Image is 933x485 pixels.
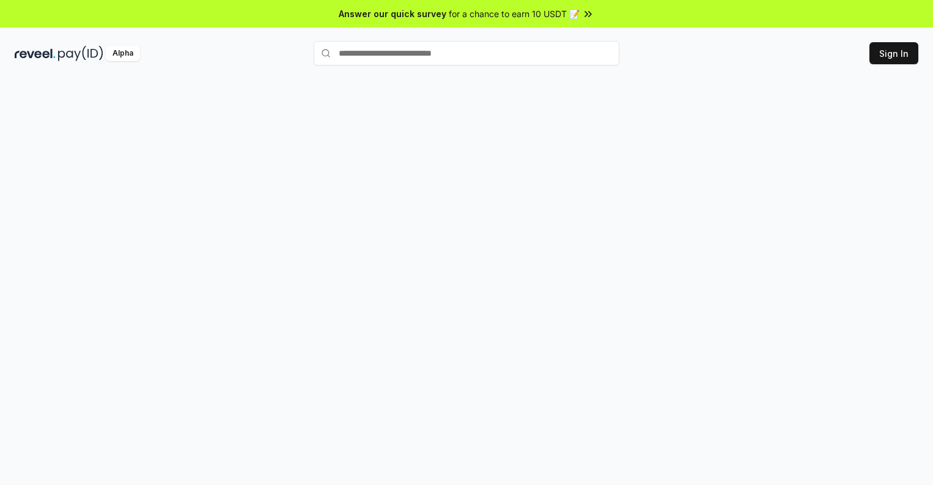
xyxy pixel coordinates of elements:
[15,46,56,61] img: reveel_dark
[449,7,580,20] span: for a chance to earn 10 USDT 📝
[106,46,140,61] div: Alpha
[869,42,918,64] button: Sign In
[58,46,103,61] img: pay_id
[339,7,446,20] span: Answer our quick survey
